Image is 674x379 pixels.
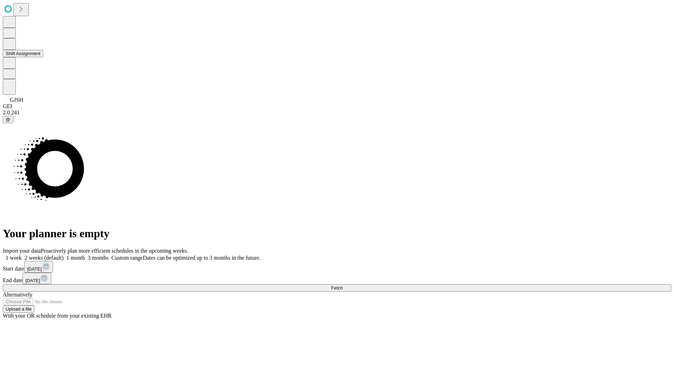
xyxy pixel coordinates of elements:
[3,284,671,292] button: Fetch
[3,116,13,123] button: @
[3,50,43,57] button: Shift Assignment
[3,305,34,313] button: Upload a file
[25,278,40,283] span: [DATE]
[111,255,143,261] span: Custom range
[22,273,51,284] button: [DATE]
[143,255,260,261] span: Dates can be optimized up to 3 months in the future.
[88,255,108,261] span: 3 months
[24,261,53,273] button: [DATE]
[66,255,85,261] span: 1 month
[6,255,22,261] span: 1 week
[3,227,671,240] h1: Your planner is empty
[3,248,41,254] span: Import your data
[331,285,343,291] span: Fetch
[3,273,671,284] div: End date
[3,313,112,319] span: With your OR schedule from your existing EHR
[27,266,42,272] span: [DATE]
[25,255,64,261] span: 2 weeks (default)
[3,292,32,298] span: Alternatively
[3,109,671,116] div: 2.0.241
[3,103,671,109] div: GEI
[41,248,188,254] span: Proactively plan more efficient schedules in the upcoming weeks.
[10,97,23,103] span: GJSH
[6,117,11,122] span: @
[3,261,671,273] div: Start date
